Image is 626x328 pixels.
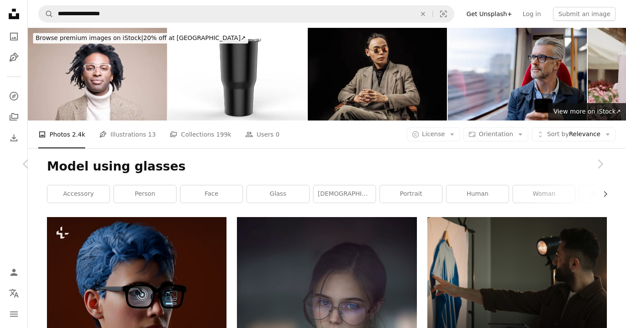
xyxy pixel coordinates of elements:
[547,131,569,137] span: Sort by
[5,108,23,126] a: Collections
[47,159,607,174] h1: Model using glasses
[114,185,176,203] a: person
[47,185,110,203] a: accessory
[216,130,231,139] span: 199k
[308,28,447,120] img: an asian chinese male studio portrait sitting on the chair with sunglasses looking away
[517,7,546,21] a: Log in
[433,6,454,22] button: Visual search
[5,28,23,45] a: Photos
[28,28,167,120] img: Portrait of confident man
[574,122,626,206] a: Next
[28,28,253,49] a: Browse premium images on iStock|20% off at [GEOGRAPHIC_DATA]↗
[38,5,454,23] form: Find visuals sitewide
[461,7,517,21] a: Get Unsplash+
[513,185,575,203] a: woman
[532,127,616,141] button: Sort byRelevance
[380,185,442,203] a: portrait
[276,130,280,139] span: 0
[245,120,280,148] a: Users 0
[39,6,53,22] button: Search Unsplash
[553,7,616,21] button: Submit an image
[548,103,626,120] a: View more on iStock↗
[5,305,23,323] button: Menu
[5,264,23,281] a: Log in / Sign up
[448,28,587,120] img: Thoughtful man using his phone while riding on a train
[168,28,307,120] img: Blank Stainless Steel Tumbler with Lid for branding mock up. 3d render illustration.
[170,120,231,148] a: Collections 199k
[247,185,309,203] a: glass
[553,108,621,115] span: View more on iStock ↗
[422,131,445,137] span: License
[413,6,433,22] button: Clear
[36,34,246,41] span: 20% off at [GEOGRAPHIC_DATA] ↗
[99,120,156,148] a: Illustrations 13
[547,130,600,139] span: Relevance
[5,87,23,105] a: Explore
[47,285,226,293] a: A woman with blue hair and glasses looking through a pair of glasses
[479,131,513,137] span: Orientation
[148,130,156,139] span: 13
[5,49,23,66] a: Illustrations
[407,127,460,141] button: License
[446,185,509,203] a: human
[36,34,143,41] span: Browse premium images on iStock |
[5,284,23,302] button: Language
[313,185,376,203] a: [DEMOGRAPHIC_DATA]
[180,185,243,203] a: face
[463,127,528,141] button: Orientation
